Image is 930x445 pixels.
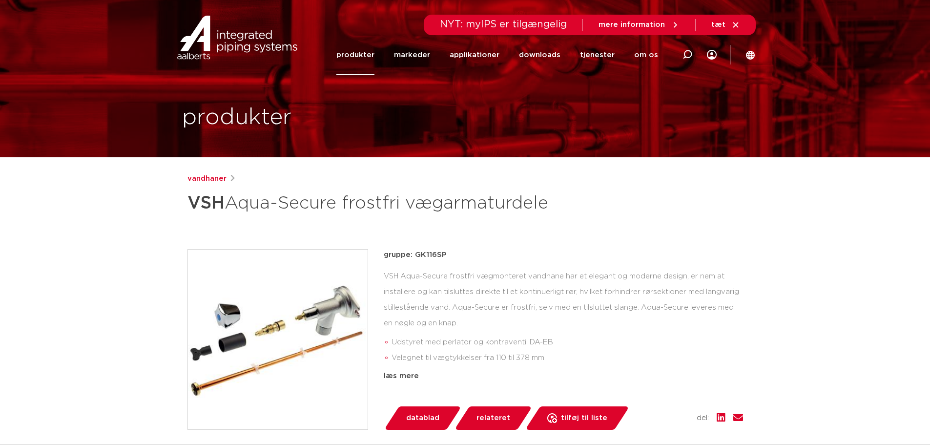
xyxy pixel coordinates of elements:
[711,21,725,28] font: tæt
[384,372,419,380] font: læs mere
[394,51,430,59] font: markeder
[384,406,461,430] a: datablad
[707,35,717,75] div: min IPS
[336,35,374,75] a: produkter
[599,21,665,28] font: mere information
[519,51,560,59] font: downloads
[440,20,567,29] font: NYT: myIPS er tilgængelig
[384,251,447,258] font: gruppe: GK116SP
[580,51,615,59] font: tjenester
[394,35,430,75] a: markeder
[187,175,227,182] font: vandhaner
[450,51,499,59] font: applikationer
[711,21,740,29] a: tæt
[187,194,225,212] font: VSH
[406,414,439,422] font: datablad
[454,406,532,430] a: relateret
[697,414,709,422] font: del:
[188,250,368,429] img: Produktbillede af dele til VSH Aqua-Secure frostfri vægarmatur
[450,35,499,75] a: applikationer
[384,273,739,327] font: VSH Aqua-Secure frostfri vægmonteret vandhane har et elegant og moderne design, er nem at install...
[392,339,553,346] font: Udstyret med perlator og kontraventil DA-EB
[561,414,607,422] font: tilføj til liste
[225,194,548,212] font: Aqua-Secure frostfri vægarmaturdele
[182,106,291,128] font: produkter
[476,414,510,422] font: relateret
[336,51,374,59] font: produkter
[336,35,658,75] nav: Menu
[634,51,658,59] font: om os
[392,354,544,361] font: Velegnet til vægtykkelser fra 110 til 378 mm
[599,21,680,29] a: mere information
[187,173,227,185] a: vandhaner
